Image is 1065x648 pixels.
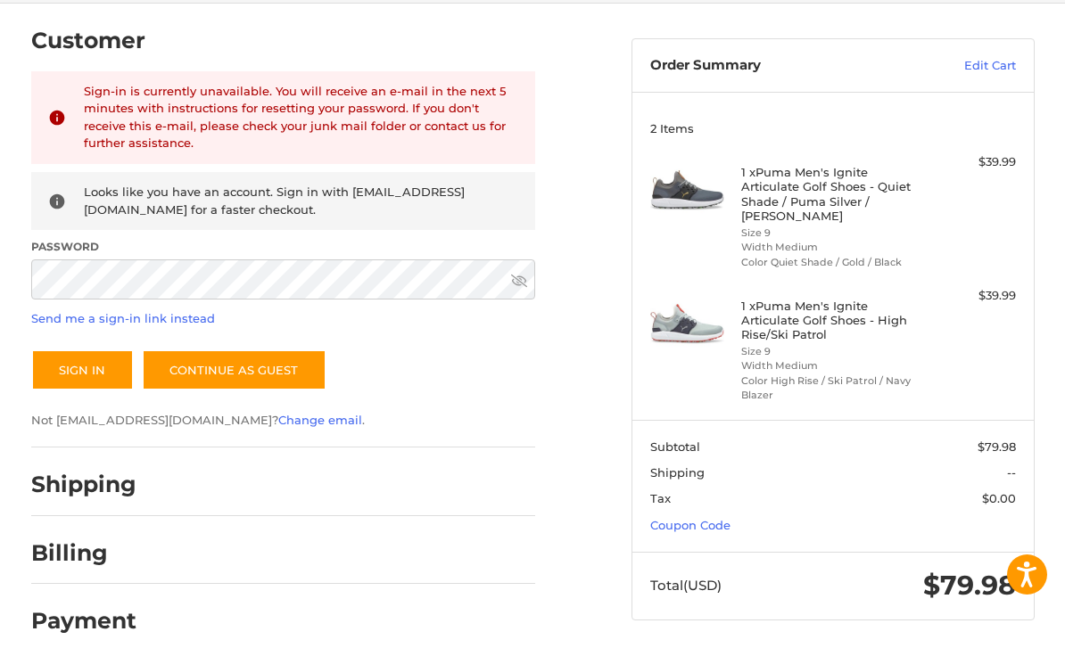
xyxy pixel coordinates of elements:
[142,349,326,390] a: Continue as guest
[31,239,536,255] label: Password
[923,569,1016,602] span: $79.98
[31,27,145,54] h2: Customer
[650,121,1016,135] h3: 2 Items
[741,165,920,223] h4: 1 x Puma Men's Ignite Articulate Golf Shoes - Quiet Shade / Puma Silver / [PERSON_NAME]
[650,577,722,594] span: Total (USD)
[650,57,900,75] h3: Order Summary
[84,185,465,217] span: Looks like you have an account. Sign in with [EMAIL_ADDRESS][DOMAIN_NAME] for a faster checkout.
[31,311,215,325] a: Send me a sign-in link instead
[741,226,920,241] li: Size 9
[978,439,1016,454] span: $79.98
[278,413,362,427] a: Change email
[31,471,136,498] h2: Shipping
[650,518,731,532] a: Coupon Code
[1007,465,1016,480] span: --
[741,255,920,270] li: Color Quiet Shade / Gold / Black
[899,57,1016,75] a: Edit Cart
[741,373,920,403] li: Color High Rise / Ski Patrol / Navy Blazer
[31,349,134,390] button: Sign In
[650,439,700,454] span: Subtotal
[650,465,705,480] span: Shipping
[982,491,1016,505] span: $0.00
[924,287,1016,305] div: $39.99
[924,153,1016,171] div: $39.99
[741,299,920,342] h4: 1 x Puma Men's Ignite Articulate Golf Shoes - High Rise/Ski Patrol
[31,412,536,430] p: Not [EMAIL_ADDRESS][DOMAIN_NAME]? .
[741,358,920,373] li: Width Medium
[650,491,671,505] span: Tax
[31,539,136,567] h2: Billing
[741,240,920,255] li: Width Medium
[84,83,518,152] div: Sign-in is currently unavailable. You will receive an e-mail in the next 5 minutes with instructi...
[31,607,136,635] h2: Payment
[741,344,920,359] li: Size 9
